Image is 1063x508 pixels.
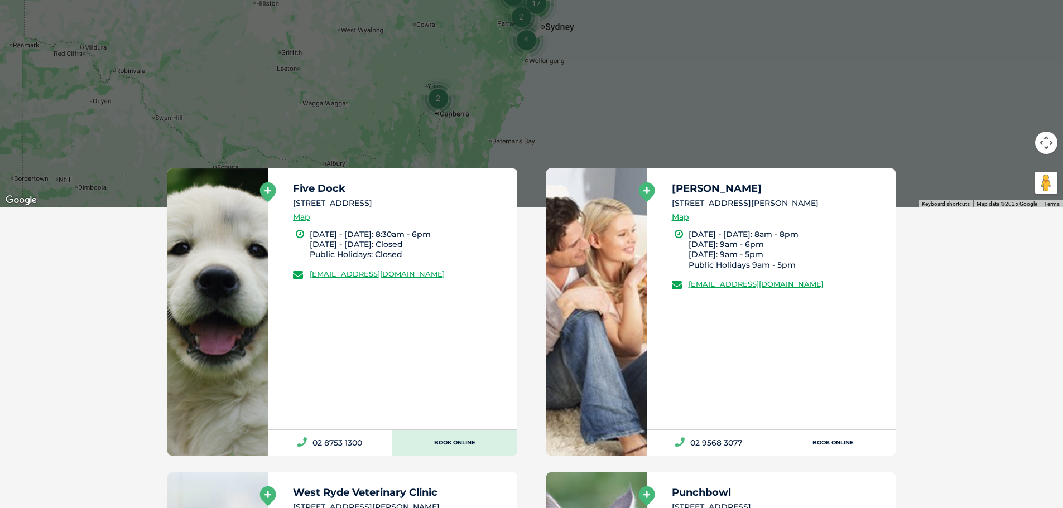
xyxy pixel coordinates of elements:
[268,430,392,456] a: 02 8753 1300
[417,77,459,119] div: 2
[3,193,40,207] a: Click to see this area on Google Maps
[672,487,886,497] h5: Punchbowl
[3,193,40,207] img: Google
[977,201,1037,207] span: Map data ©2025 Google
[647,430,771,456] a: 02 9568 3077
[1035,172,1057,194] button: Drag Pegman onto the map to open Street View
[1035,132,1057,154] button: Map camera controls
[293,211,310,224] a: Map
[1044,201,1060,207] a: Terms (opens in new tab)
[293,197,507,209] li: [STREET_ADDRESS]
[672,183,886,193] h5: [PERSON_NAME]
[392,430,517,456] a: Book Online
[672,211,689,224] a: Map
[689,279,824,288] a: [EMAIL_ADDRESS][DOMAIN_NAME]
[505,18,547,61] div: 4
[310,229,507,260] li: [DATE] - [DATE]: 8:30am - 6pm [DATE] - [DATE]: Closed Public Holidays: Closed
[771,430,896,456] a: Book Online
[689,229,886,270] li: [DATE] - [DATE]: 8am - 8pm [DATE]: 9am - 6pm [DATE]: 9am - 5pm Public Holidays 9am - 5pm
[672,197,886,209] li: [STREET_ADDRESS][PERSON_NAME]
[293,183,507,193] h5: Five Dock
[922,200,970,208] button: Keyboard shortcuts
[310,269,445,278] a: [EMAIL_ADDRESS][DOMAIN_NAME]
[293,487,507,497] h5: West Ryde Veterinary Clinic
